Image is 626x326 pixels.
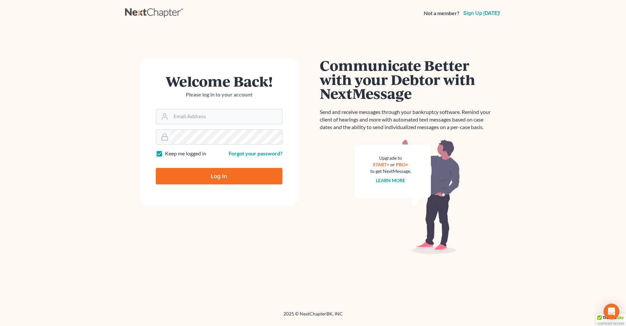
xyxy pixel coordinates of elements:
input: Log In [156,168,282,184]
p: Please log in to your account [156,91,282,98]
div: to get NextMessage. [370,168,411,175]
strong: Not a member? [424,10,459,17]
div: 2025 © NextChapterBK, INC [125,311,501,322]
span: or [390,162,395,167]
div: Open Intercom Messenger [604,304,619,319]
div: TrustedSite Certified [596,313,626,326]
h1: Welcome Back! [156,74,282,88]
div: Upgrade to [370,155,411,161]
p: Send and receive messages through your bankruptcy software. Remind your client of hearings and mo... [320,108,495,131]
a: Learn more [376,177,405,183]
img: nextmessage_bg-59042aed3d76b12b5cd301f8e5b87938c9018125f34e5fa2b7a6b67550977c72.svg [354,139,460,254]
a: Sign up [DATE]! [462,11,501,16]
a: PRO+ [396,162,408,167]
a: Forgot your password? [229,150,282,156]
h1: Communicate Better with your Debtor with NextMessage [320,58,495,100]
input: Email Address [171,109,282,124]
a: START+ [373,162,389,167]
label: Keep me logged in [165,150,206,157]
